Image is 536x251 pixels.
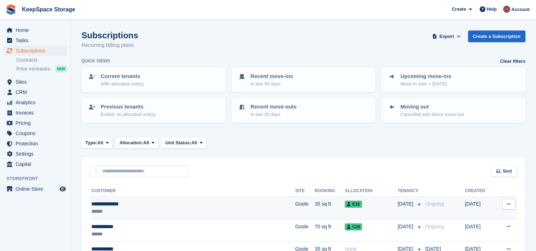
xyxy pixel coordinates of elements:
td: 70 sq ft [315,219,345,242]
a: Previous tenants Ended, no allocated unit(s) [82,99,225,122]
th: Tenancy [397,185,422,197]
a: Recent move-ins In last 30 days [232,68,375,91]
a: Contracts [16,57,67,63]
a: Price increases NEW [16,65,67,73]
h6: Quick views [81,58,110,64]
span: Sort [503,168,512,175]
span: Ongoing [425,201,444,207]
a: menu [4,35,67,45]
span: Export [439,33,454,40]
a: menu [4,149,67,159]
th: Booking [315,185,345,197]
p: With allocated unit(s) [101,80,143,88]
p: In last 30 days [250,111,297,118]
th: Allocation [345,185,397,197]
p: Recurring billing plans [81,41,138,49]
span: All [97,139,103,146]
p: Recent move-outs [250,103,297,111]
a: menu [4,87,67,97]
span: Capital [16,159,58,169]
span: Help [487,6,497,13]
span: E16 [345,201,362,208]
a: menu [4,139,67,149]
a: menu [4,97,67,107]
p: Ended, no allocated unit(s) [101,111,156,118]
a: Moving out Cancelled with future move-out [382,99,525,122]
a: menu [4,77,67,87]
a: Preview store [58,185,67,193]
span: Unit Status: [165,139,191,146]
span: All [143,139,149,146]
span: CRM [16,87,58,97]
a: menu [4,128,67,138]
span: Allocation: [119,139,143,146]
span: Type: [85,139,97,146]
button: Export [431,30,462,42]
p: Move-in date > [DATE] [400,80,451,88]
p: Upcoming move-ins [400,72,451,80]
th: Site [295,185,315,197]
p: In last 30 days [250,80,293,88]
a: Clear filters [500,58,525,65]
span: Create [452,6,466,13]
p: Current tenants [101,72,143,80]
a: menu [4,159,67,169]
span: Home [16,25,58,35]
span: [DATE] [397,200,414,208]
td: [DATE] [465,219,495,242]
button: Unit Status: All [162,137,207,149]
td: Goole [295,197,315,219]
p: Previous tenants [101,103,156,111]
img: John Fletcher [503,6,510,13]
a: Create a Subscription [468,30,525,42]
span: Ongoing [425,224,444,229]
h1: Subscriptions [81,30,138,40]
span: Subscriptions [16,46,58,56]
span: Online Store [16,184,58,194]
span: Protection [16,139,58,149]
a: menu [4,108,67,118]
td: [DATE] [465,197,495,219]
span: Pricing [16,118,58,128]
span: [DATE] [397,223,414,230]
a: menu [4,25,67,35]
span: C26 [345,223,362,230]
img: stora-icon-8386f47178a22dfd0bd8f6a31ec36ba5ce8667c1dd55bd0f319d3a0aa187defe.svg [6,4,16,15]
span: Storefront [6,175,70,182]
span: Tasks [16,35,58,45]
a: menu [4,118,67,128]
span: Price increases [16,66,50,72]
p: Recent move-ins [250,72,293,80]
span: Analytics [16,97,58,107]
a: Recent move-outs In last 30 days [232,99,375,122]
p: Moving out [400,103,464,111]
span: Invoices [16,108,58,118]
div: NEW [55,65,67,72]
span: Sites [16,77,58,87]
th: Created [465,185,495,197]
td: 35 sq ft [315,197,345,219]
a: Current tenants With allocated unit(s) [82,68,225,91]
a: menu [4,46,67,56]
a: KeepSpace Storage [19,4,78,15]
th: Customer [90,185,295,197]
p: Cancelled with future move-out [400,111,464,118]
button: Allocation: All [115,137,159,149]
button: Type: All [81,137,113,149]
span: Settings [16,149,58,159]
span: All [191,139,197,146]
span: Coupons [16,128,58,138]
a: Upcoming move-ins Move-in date > [DATE] [382,68,525,91]
span: Account [511,6,530,13]
td: Goole [295,219,315,242]
a: menu [4,184,67,194]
